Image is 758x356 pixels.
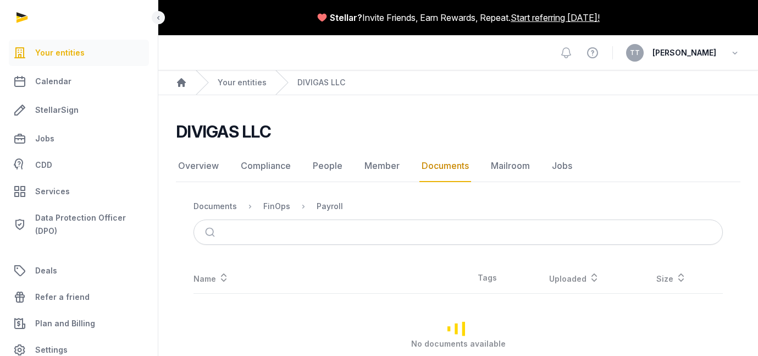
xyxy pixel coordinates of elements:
[297,77,345,88] a: DIVIGAS LLC
[35,264,57,277] span: Deals
[193,201,237,212] div: Documents
[35,75,71,88] span: Calendar
[9,178,149,205] a: Services
[35,317,95,330] span: Plan and Billing
[652,46,716,59] span: [PERSON_NAME]
[176,150,221,182] a: Overview
[239,150,293,182] a: Compliance
[193,193,723,220] nav: Breadcrumb
[35,132,54,145] span: Jobs
[9,258,149,284] a: Deals
[550,150,574,182] a: Jobs
[511,11,600,24] a: Start referring [DATE]!
[35,185,70,198] span: Services
[626,44,644,62] button: TT
[9,68,149,95] a: Calendar
[419,150,471,182] a: Documents
[362,150,402,182] a: Member
[35,103,79,117] span: StellarSign
[9,40,149,66] a: Your entities
[35,211,145,238] span: Data Protection Officer (DPO)
[35,291,90,304] span: Refer a friend
[9,310,149,337] a: Plan and Billing
[176,150,740,182] nav: Tabs
[311,150,345,182] a: People
[9,154,149,176] a: CDD
[218,77,267,88] a: Your entities
[35,46,85,59] span: Your entities
[9,284,149,310] a: Refer a friend
[630,50,640,56] span: TT
[263,201,290,212] div: FinOps
[158,70,758,95] nav: Breadcrumb
[176,122,271,141] h2: DIVIGAS LLC
[317,201,343,212] div: Payroll
[9,207,149,242] a: Data Protection Officer (DPO)
[35,158,52,172] span: CDD
[489,150,532,182] a: Mailroom
[9,125,149,152] a: Jobs
[9,97,149,123] a: StellarSign
[330,11,362,24] span: Stellar?
[198,220,224,244] button: Submit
